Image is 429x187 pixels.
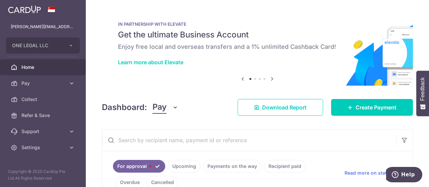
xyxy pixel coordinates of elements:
[331,99,413,116] a: Create Payment
[12,42,62,49] span: ONE LEGAL LLC
[264,160,306,173] a: Recipient paid
[118,29,397,40] h5: Get the ultimate Business Account
[102,11,413,86] img: Renovation banner
[8,5,41,13] img: CardUp
[420,77,426,101] span: Feedback
[21,96,66,103] span: Collect
[118,59,183,66] a: Learn more about Elevate
[152,101,178,114] button: Pay
[416,71,429,116] button: Feedback - Show survey
[21,128,66,135] span: Support
[11,23,75,30] p: [PERSON_NAME][EMAIL_ADDRESS][DOMAIN_NAME]
[152,101,167,114] span: Pay
[356,103,396,111] span: Create Payment
[118,43,397,51] h6: Enjoy free local and overseas transfers and a 1% unlimited Cashback Card!
[102,101,147,113] h4: Dashboard:
[168,160,200,173] a: Upcoming
[345,170,405,176] a: Read more on statuses
[118,21,397,27] p: IN PARTNERSHIP WITH ELEVATE
[238,99,323,116] a: Download Report
[345,170,398,176] span: Read more on statuses
[21,80,66,87] span: Pay
[386,167,422,184] iframe: Opens a widget where you can find more information
[203,160,261,173] a: Payments on the way
[113,160,165,173] a: For approval
[21,64,66,71] span: Home
[102,129,396,151] input: Search by recipient name, payment id or reference
[21,144,66,151] span: Settings
[21,112,66,119] span: Refer & Save
[6,37,80,54] button: ONE LEGAL LLC
[262,103,307,111] span: Download Report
